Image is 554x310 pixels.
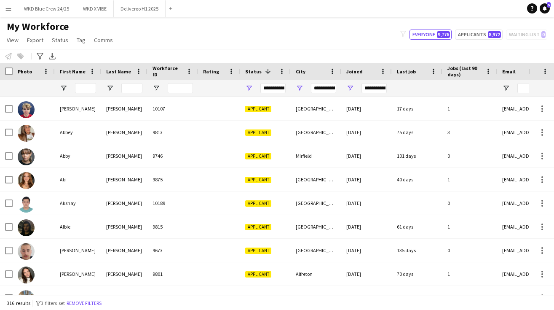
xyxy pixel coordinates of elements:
img: Akshay Desai [18,196,35,213]
div: [DATE] [341,239,392,262]
div: [GEOGRAPHIC_DATA] [291,191,341,215]
span: Email [502,68,516,75]
div: [DATE] [341,215,392,238]
div: [PERSON_NAME] [101,121,147,144]
app-action-btn: Export XLSX [47,51,57,61]
div: 9815 [147,215,198,238]
div: [PERSON_NAME] [101,262,147,286]
div: 10189 [147,191,198,215]
span: Photo [18,68,32,75]
button: Open Filter Menu [106,84,114,92]
div: 70 days [392,262,442,286]
a: View [3,35,22,46]
div: Aman [55,286,101,309]
div: [DATE] [341,97,392,120]
div: 40 days [392,168,442,191]
button: WKD Blue Crew 24/25 [17,0,76,17]
div: [GEOGRAPHIC_DATA] [291,215,341,238]
div: [PERSON_NAME] [101,215,147,238]
span: Applicant [245,177,271,183]
div: [GEOGRAPHIC_DATA] [291,97,341,120]
span: City [296,68,305,75]
span: Last Name [106,68,131,75]
button: WKD X VIBE [76,0,114,17]
a: Export [24,35,47,46]
span: Applicant [245,106,271,112]
div: [PERSON_NAME] [55,262,101,286]
span: Applicant [245,271,271,278]
div: [GEOGRAPHIC_DATA] [291,239,341,262]
div: Abbey [55,121,101,144]
span: Status [52,36,68,44]
div: 10107 [147,97,198,120]
img: Abi Parnham [18,172,35,189]
span: Applicant [245,295,271,301]
div: Abi [55,168,101,191]
div: 0 [442,144,497,167]
div: [DATE] [341,144,392,167]
span: Last job [397,68,416,75]
input: First Name Filter Input [75,83,96,93]
span: Comms [94,36,113,44]
span: 9,776 [437,31,450,38]
div: Mirfield [291,144,341,167]
div: 3 [442,121,497,144]
img: Abbey Addison [18,125,35,142]
div: 1 [442,286,497,309]
button: Applicants8,972 [455,30,503,40]
button: Open Filter Menu [60,84,67,92]
span: Status [245,68,262,75]
div: [PERSON_NAME] [101,239,147,262]
span: Applicant [245,129,271,136]
div: Abby [55,144,101,167]
div: 1 [442,168,497,191]
div: [PERSON_NAME] [101,97,147,120]
div: [DATE] [341,168,392,191]
div: 9875 [147,168,198,191]
span: Tag [77,36,86,44]
span: Applicant [245,248,271,254]
div: 75 days [392,121,442,144]
div: 0 [442,239,497,262]
div: 1 [442,262,497,286]
div: Albie [55,215,101,238]
button: Open Filter Menu [296,84,303,92]
span: Applicant [245,224,271,230]
input: Last Name Filter Input [121,83,142,93]
input: Date Filter Input [361,83,387,93]
div: 10 days [392,286,442,309]
div: 1 [442,215,497,238]
div: [PERSON_NAME] [101,191,147,215]
button: Remove filters [65,299,103,308]
div: 9813 [147,121,198,144]
img: Aaron Fenlon [18,101,35,118]
a: Tag [73,35,89,46]
div: Alfreton [291,262,341,286]
button: Everyone9,776 [409,30,452,40]
button: Open Filter Menu [346,84,354,92]
button: Open Filter Menu [502,84,510,92]
div: [GEOGRAPHIC_DATA] [291,168,341,191]
button: Deliveroo H1 2025 [114,0,166,17]
img: Albie Dunworth [18,219,35,236]
span: Applicant [245,153,271,159]
div: [DATE] [341,191,392,215]
div: [PERSON_NAME] [101,168,147,191]
span: Rating [203,68,219,75]
a: Status [48,35,72,46]
div: [DATE] [341,121,392,144]
div: 17 days [392,97,442,120]
div: [PERSON_NAME] [101,144,147,167]
img: Abby Fisher [18,148,35,165]
span: Joined [346,68,363,75]
div: 0 [442,191,497,215]
input: Workforce ID Filter Input [168,83,193,93]
img: Alexandra Dixon [18,267,35,283]
div: [PERSON_NAME] [55,97,101,120]
div: 10096 [147,286,198,309]
div: [PERSON_NAME] [55,239,101,262]
div: 9801 [147,262,198,286]
span: First Name [60,68,86,75]
span: 5 [547,2,551,8]
img: Aman Aziz [18,290,35,307]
